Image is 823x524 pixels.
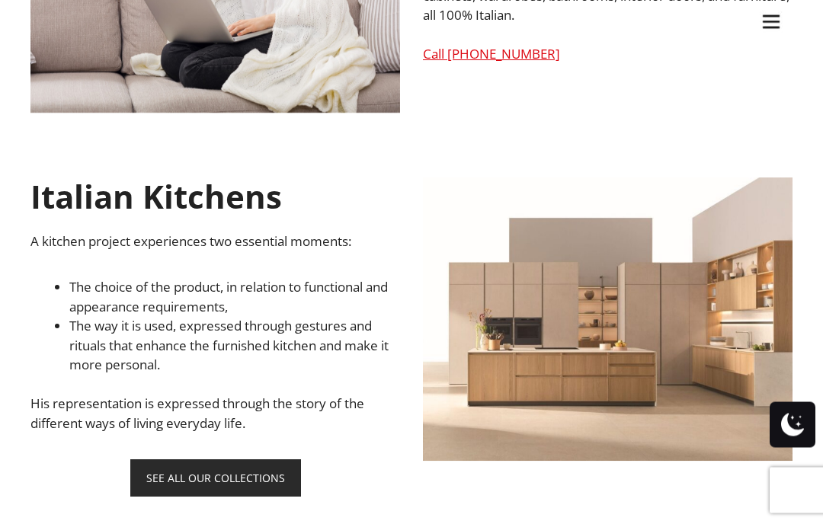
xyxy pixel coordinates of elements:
img: VENETA-CUCINE-Sakura_Rovere-Ikebana-e-Marrone-Grain_Verticale-2048x1241 copy [423,178,793,462]
li: The way it is used, expressed through gestures and rituals that enhance the furnished kitchen and... [69,317,400,375]
a: Call [PHONE_NUMBER] [423,46,560,63]
li: The choice of the product, in relation to functional and appearance requirements, [69,278,400,317]
a: SEE ALL OUR COLLECTIONS [130,460,301,497]
h1: Italian Kitchens [30,178,400,216]
p: His representation is expressed through the story of the different ways of living everyday life. [30,395,400,433]
p: A kitchen project experiences two essential moments: [30,232,400,252]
